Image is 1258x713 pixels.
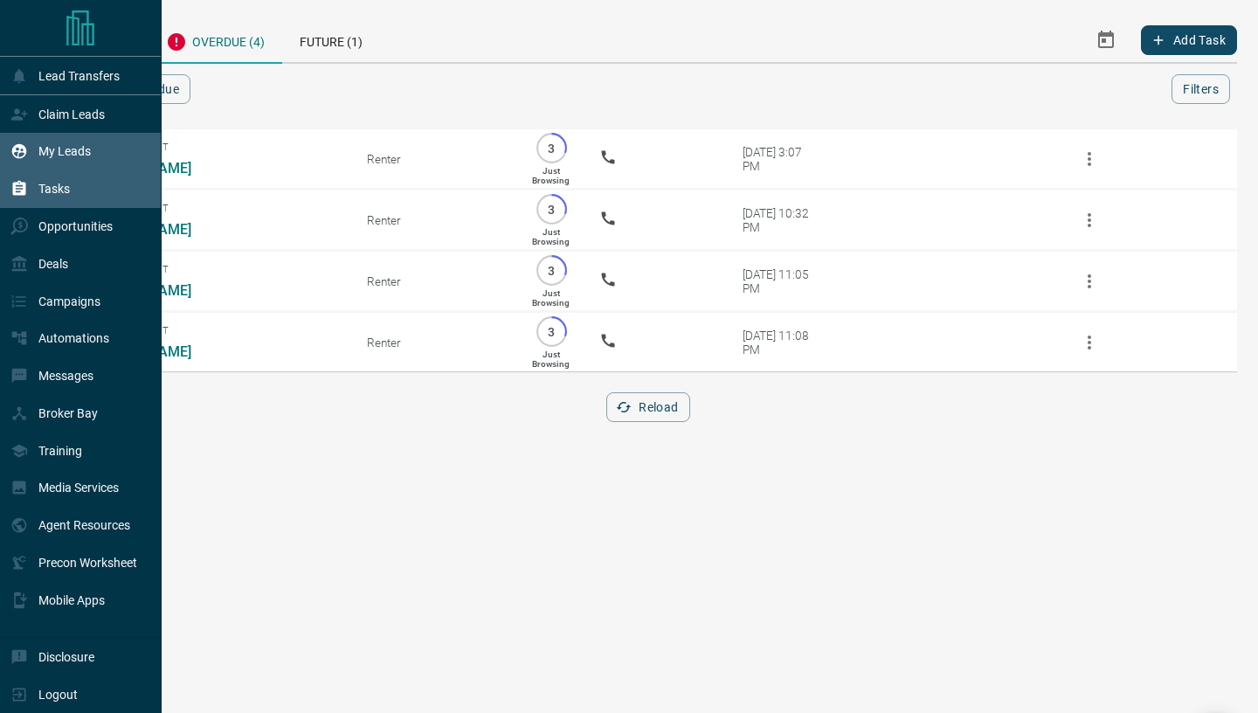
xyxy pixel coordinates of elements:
button: Reload [606,392,689,422]
p: 3 [545,203,558,216]
div: Renter [367,213,502,227]
div: Renter [367,336,502,350]
div: [DATE] 10:32 PM [743,206,817,234]
button: Filters [1172,74,1230,104]
button: Add Task [1141,25,1237,55]
div: [DATE] 11:08 PM [743,329,817,356]
div: [DATE] 3:07 PM [743,145,817,173]
div: Renter [367,274,502,288]
p: 3 [545,264,558,277]
p: 3 [545,142,558,155]
button: Select Date Range [1085,19,1127,61]
span: Viewing Request [86,264,341,275]
p: Just Browsing [532,227,570,246]
div: [DATE] 11:05 PM [743,267,817,295]
p: Just Browsing [532,350,570,369]
span: Viewing Request [86,203,341,214]
span: Viewing Request [86,142,341,153]
span: Viewing Request [86,325,341,336]
div: Overdue (4) [149,17,282,64]
p: Just Browsing [532,288,570,308]
p: Just Browsing [532,166,570,185]
p: 3 [545,325,558,338]
div: Renter [367,152,502,166]
div: Future (1) [282,17,380,62]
